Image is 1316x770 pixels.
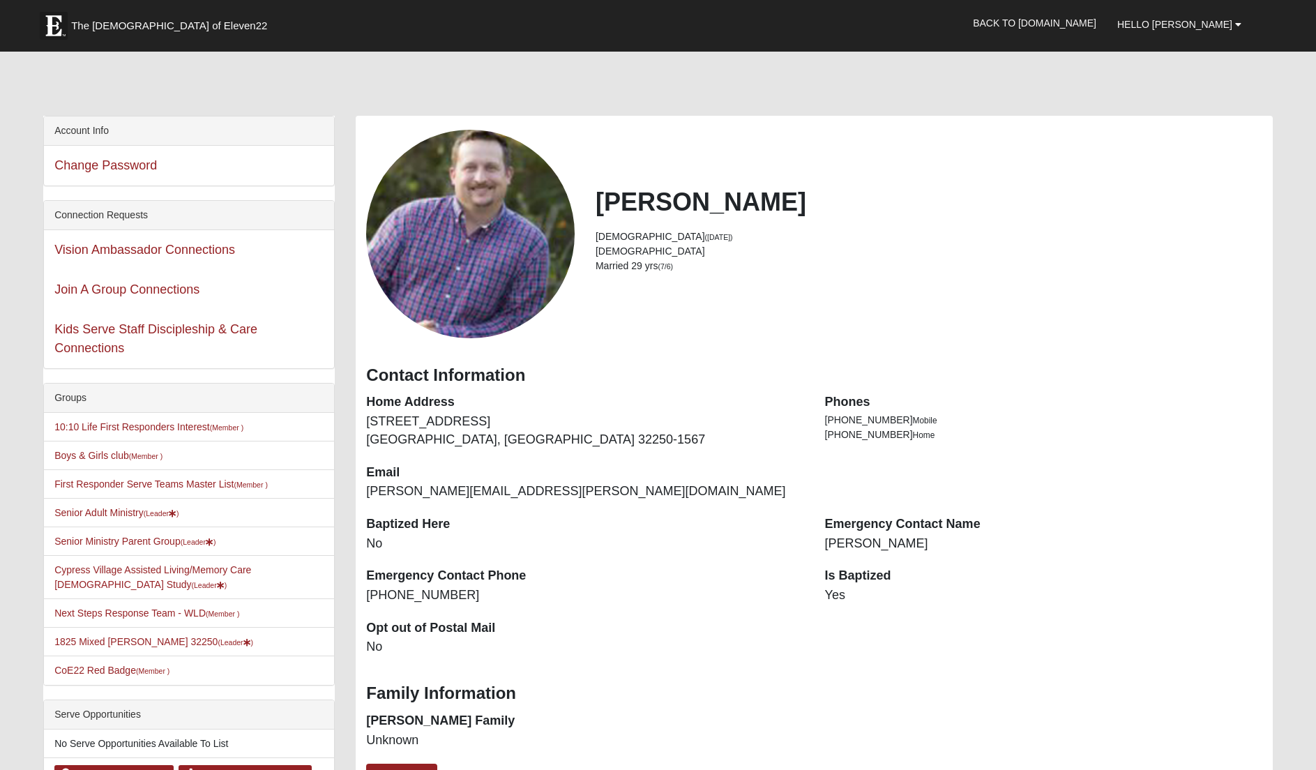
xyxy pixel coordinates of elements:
dd: No [366,638,803,656]
a: Senior Ministry Parent Group(Leader) [54,536,215,547]
li: No Serve Opportunities Available To List [44,730,334,758]
a: Cypress Village Assisted Living/Memory Care [DEMOGRAPHIC_DATA] Study(Leader) [54,564,251,590]
dt: Home Address [366,393,803,412]
dd: Yes [825,587,1262,605]
dd: [STREET_ADDRESS] [GEOGRAPHIC_DATA], [GEOGRAPHIC_DATA] 32250-1567 [366,413,803,448]
li: [PHONE_NUMBER] [825,413,1262,428]
small: (7/6) [658,262,673,271]
div: Account Info [44,116,334,146]
span: Home [913,430,935,440]
div: Serve Opportunities [44,700,334,730]
span: The [DEMOGRAPHIC_DATA] of Eleven22 [71,19,267,33]
dt: Emergency Contact Name [825,515,1262,534]
dt: Opt out of Postal Mail [366,619,803,637]
dt: Phones [825,393,1262,412]
a: First Responder Serve Teams Master List(Member ) [54,478,268,490]
small: (Leader ) [144,509,179,518]
span: Hello [PERSON_NAME] [1117,19,1232,30]
a: Boys & Girls club(Member ) [54,450,162,461]
a: Change Password [54,158,157,172]
div: Connection Requests [44,201,334,230]
a: 10:10 Life First Responders Interest(Member ) [54,421,243,432]
dd: [PERSON_NAME] [825,535,1262,553]
a: Senior Adult Ministry(Leader) [54,507,179,518]
small: (Member ) [234,481,267,489]
h2: [PERSON_NAME] [596,187,1262,217]
small: (Member ) [129,452,162,460]
h3: Family Information [366,684,1262,704]
a: 1825 Mixed [PERSON_NAME] 32250(Leader) [54,636,253,647]
span: Mobile [913,416,937,425]
a: Kids Serve Staff Discipleship & Care Connections [54,322,257,355]
li: [PHONE_NUMBER] [825,428,1262,442]
dd: [PHONE_NUMBER] [366,587,803,605]
li: Married 29 yrs [596,259,1262,273]
a: CoE22 Red Badge(Member ) [54,665,169,676]
small: (Member ) [206,610,239,618]
li: [DEMOGRAPHIC_DATA] [596,229,1262,244]
small: (Leader ) [181,538,216,546]
a: Next Steps Response Team - WLD(Member ) [54,607,239,619]
dd: Unknown [366,732,803,750]
img: Eleven22 logo [40,12,68,40]
dd: [PERSON_NAME][EMAIL_ADDRESS][PERSON_NAME][DOMAIN_NAME] [366,483,803,501]
small: (Leader ) [218,638,253,647]
dt: Baptized Here [366,515,803,534]
small: (Leader ) [191,581,227,589]
dt: [PERSON_NAME] Family [366,712,803,730]
a: Join A Group Connections [54,282,199,296]
dd: No [366,535,803,553]
dt: Is Baptized [825,567,1262,585]
small: (Member ) [210,423,243,432]
a: The [DEMOGRAPHIC_DATA] of Eleven22 [33,5,312,40]
a: Hello [PERSON_NAME] [1107,7,1252,42]
small: ([DATE]) [705,233,733,241]
dt: Emergency Contact Phone [366,567,803,585]
small: (Member ) [136,667,169,675]
a: Vision Ambassador Connections [54,243,235,257]
a: Back to [DOMAIN_NAME] [962,6,1107,40]
li: [DEMOGRAPHIC_DATA] [596,244,1262,259]
dt: Email [366,464,803,482]
a: View Fullsize Photo [366,130,575,338]
h3: Contact Information [366,365,1262,386]
div: Groups [44,384,334,413]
